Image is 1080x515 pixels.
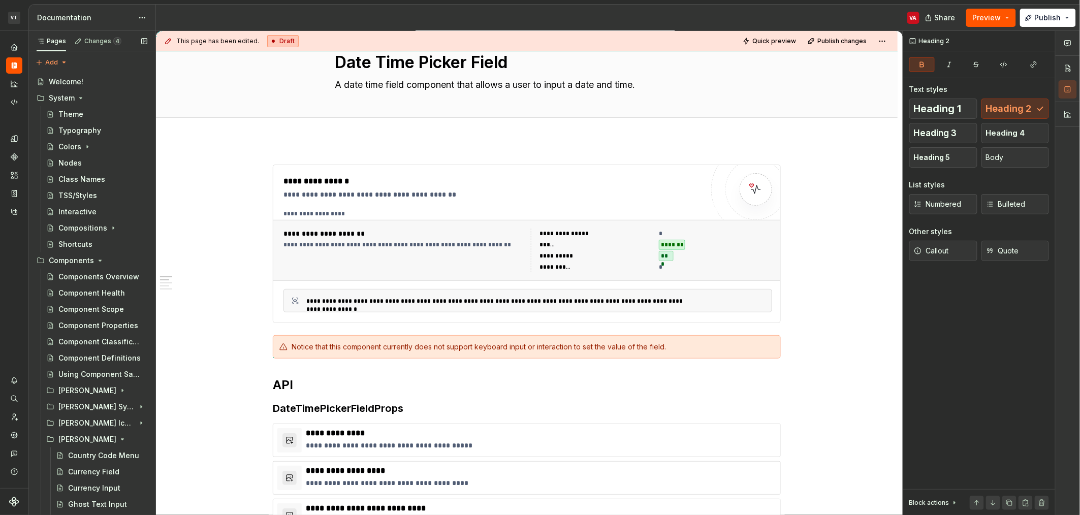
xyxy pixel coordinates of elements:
div: Class Names [58,174,105,184]
button: VT [2,7,26,28]
button: Quick preview [740,34,801,48]
div: Welcome! [49,77,83,87]
div: Notifications [6,372,22,389]
svg: Supernova Logo [9,497,19,507]
div: [PERSON_NAME] Icons [58,418,135,428]
a: Invite team [6,409,22,425]
button: Quote [981,241,1050,261]
div: Documentation [37,13,133,23]
div: Components Overview [58,272,139,282]
a: Component Definitions [42,350,151,366]
a: Theme [42,106,151,122]
span: Add [45,58,58,67]
a: Interactive [42,204,151,220]
span: Callout [914,246,949,256]
div: Changes [84,37,121,45]
div: [PERSON_NAME] Icons [42,415,151,431]
div: Component Scope [58,304,124,314]
span: Heading 3 [914,128,957,138]
a: Currency Field [52,464,151,480]
div: Components [33,252,151,269]
span: Publish [1035,13,1061,23]
div: [PERSON_NAME] [58,434,116,444]
span: This page has been edited. [176,37,259,45]
a: Documentation [6,57,22,74]
span: Heading 5 [914,152,950,163]
div: Interactive [58,207,97,217]
span: Draft [279,37,295,45]
a: Home [6,39,22,55]
div: Search ⌘K [6,391,22,407]
div: Block actions [909,499,949,507]
div: System [33,90,151,106]
div: TSS/Styles [58,190,97,201]
div: Pages [37,37,66,45]
button: Preview [966,9,1016,27]
a: Settings [6,427,22,443]
strong: API [273,377,293,392]
a: Typography [42,122,151,139]
h3: DateTimePickerFieldProps [273,401,781,415]
button: Heading 4 [981,123,1050,143]
div: Data sources [6,204,22,220]
div: Other styles [909,227,952,237]
div: [PERSON_NAME] [42,431,151,447]
div: Compositions [58,223,107,233]
a: Currency Input [52,480,151,496]
div: VT [8,12,20,24]
button: Heading 5 [909,147,977,168]
span: 4 [113,37,121,45]
button: Share [920,9,962,27]
button: Callout [909,241,977,261]
span: Preview [973,13,1001,23]
button: Numbered [909,194,977,214]
div: Using Component Sandboxes [58,369,142,379]
a: Assets [6,167,22,183]
button: Bulleted [981,194,1050,214]
a: Component Properties [42,317,151,334]
a: Component Scope [42,301,151,317]
div: Component Health [58,288,125,298]
textarea: A date time field component that allows a user to input a date and time. [333,77,717,93]
button: Heading 1 [909,99,977,119]
span: Heading 1 [914,104,962,114]
div: Components [49,255,94,266]
a: Analytics [6,76,22,92]
div: Components [6,149,22,165]
span: Bulleted [986,199,1026,209]
span: Publish changes [817,37,867,45]
a: Class Names [42,171,151,187]
a: Compositions [42,220,151,236]
div: Nodes [58,158,82,168]
div: Country Code Menu [68,450,139,461]
div: Block actions [909,496,959,510]
button: Heading 3 [909,123,977,143]
a: Components Overview [42,269,151,285]
span: Quote [986,246,1019,256]
a: Component Health [42,285,151,301]
span: Numbered [914,199,962,209]
button: Contact support [6,445,22,462]
div: Theme [58,109,83,119]
div: VA [910,14,917,22]
div: Currency Input [68,483,120,493]
button: Body [981,147,1050,168]
div: Storybook stories [6,185,22,202]
div: [PERSON_NAME] [58,385,116,396]
div: System [49,93,75,103]
div: [PERSON_NAME] System [42,399,151,415]
div: Code automation [6,94,22,110]
a: Design tokens [6,131,22,147]
div: Notice that this component currently does not support keyboard input or interaction to set the va... [292,342,774,352]
a: Component Classification [42,334,151,350]
div: List styles [909,180,945,190]
div: Shortcuts [58,239,92,249]
button: Add [33,55,71,70]
button: Publish changes [805,34,871,48]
